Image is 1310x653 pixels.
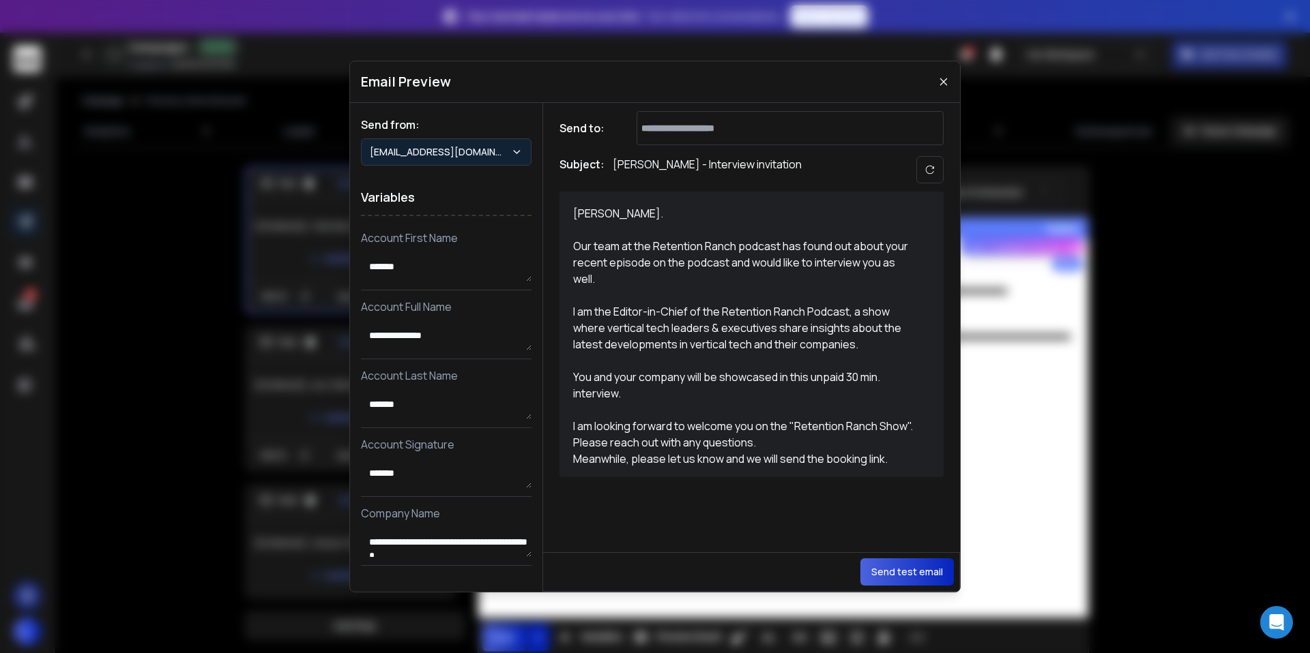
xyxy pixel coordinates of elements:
button: Send test email [860,558,954,586]
h1: Send to: [559,120,614,136]
p: Email [361,574,532,590]
div: Open Intercom Messenger [1260,606,1293,639]
div: [PERSON_NAME]. Our team at the Retention Ranch podcast has found out about your recent episode on... [573,205,914,464]
p: Account First Name [361,230,532,246]
p: Account Full Name [361,299,532,315]
h1: Send from: [361,117,532,133]
h1: Subject: [559,156,605,183]
h1: Variables [361,179,532,216]
p: Company Name [361,505,532,521]
p: [PERSON_NAME] - Interview invitation [613,156,802,183]
p: Account Signature [361,436,532,453]
p: [EMAIL_ADDRESS][DOMAIN_NAME] [370,145,511,159]
p: Account Last Name [361,367,532,384]
h1: Email Preview [361,72,451,91]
